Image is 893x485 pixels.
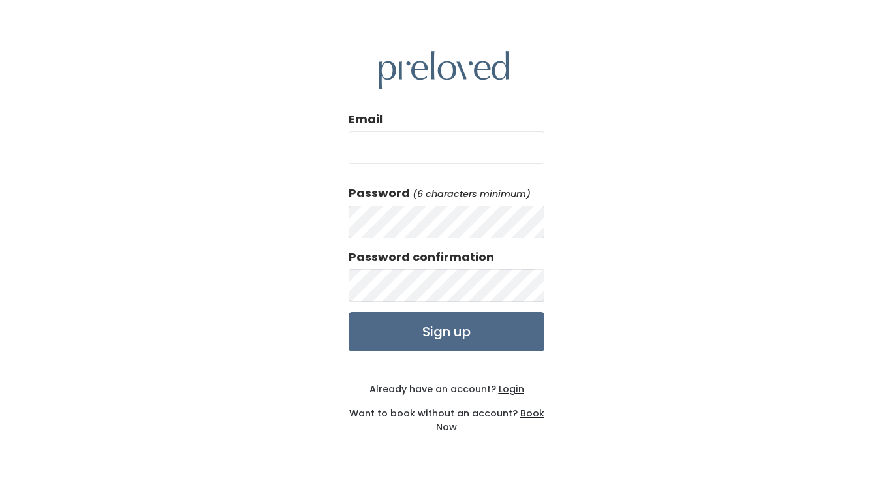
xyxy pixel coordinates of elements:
label: Email [349,111,383,128]
input: Sign up [349,312,544,351]
a: Login [496,383,524,396]
label: Password [349,185,410,202]
em: (6 characters minimum) [413,187,531,200]
div: Already have an account? [349,383,544,396]
img: preloved logo [379,51,509,89]
u: Login [499,383,524,396]
label: Password confirmation [349,249,494,266]
a: Book Now [436,407,544,433]
div: Want to book without an account? [349,396,544,434]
